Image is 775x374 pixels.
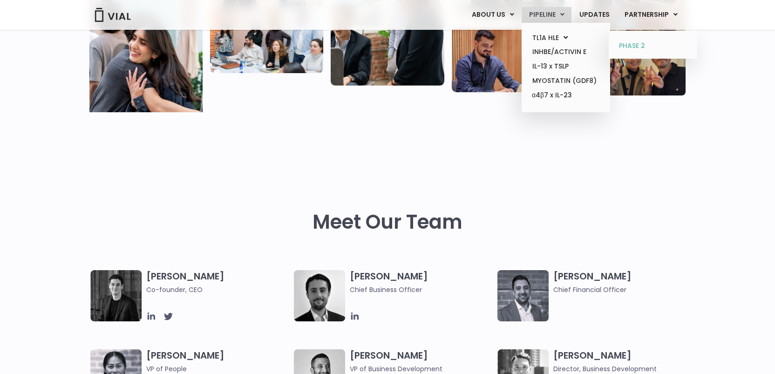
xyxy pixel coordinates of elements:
[572,28,686,95] img: Group of 3 people smiling holding up the peace sign
[497,270,549,321] img: Headshot of smiling man named Samir
[553,349,696,374] h3: [PERSON_NAME]
[210,8,323,73] img: Eight people standing and sitting in an office
[525,59,606,74] a: IL-13 x TSLP
[146,364,289,374] span: VP of People
[350,285,493,295] span: Chief Business Officer
[350,364,493,374] span: VP of Business Development
[146,285,289,295] span: Co-founder, CEO
[525,45,606,59] a: INHBE/ACTIVIN E
[617,7,685,23] a: PARTNERSHIPMenu Toggle
[146,270,289,295] h3: [PERSON_NAME]
[522,7,571,23] a: PIPELINEMenu Toggle
[313,211,462,233] h2: Meet Our Team
[94,8,131,22] img: Vial Logo
[572,7,617,23] a: UPDATES
[553,270,696,295] h3: [PERSON_NAME]
[553,364,696,374] span: Director, Business Development
[350,270,493,295] h3: [PERSON_NAME]
[525,88,606,103] a: α4β7 x IL-23
[90,270,142,321] img: A black and white photo of a man in a suit attending a Summit.
[525,31,606,45] a: TL1A HLEMenu Toggle
[525,74,606,88] a: MYOSTATIN (GDF8)
[452,27,565,92] img: Man working at a computer
[464,7,521,23] a: ABOUT USMenu Toggle
[294,270,345,321] img: A black and white photo of a man in a suit holding a vial.
[612,39,693,54] a: PHASE 2
[350,349,493,374] h3: [PERSON_NAME]
[553,285,696,295] span: Chief Financial Officer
